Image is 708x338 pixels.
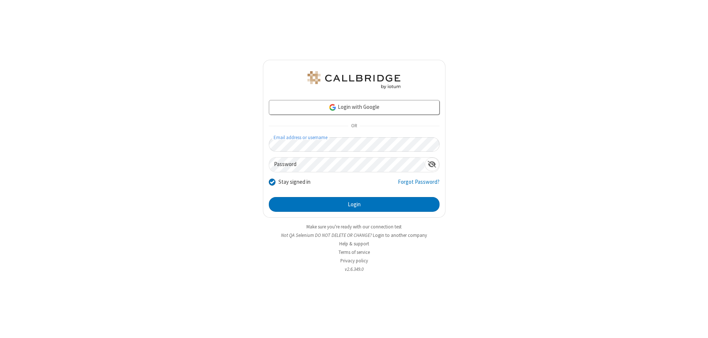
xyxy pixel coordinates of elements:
img: google-icon.png [329,103,337,111]
iframe: Chat [690,319,702,333]
a: Terms of service [339,249,370,255]
a: Help & support [339,241,369,247]
li: Not QA Selenium DO NOT DELETE OR CHANGE? [263,232,445,239]
a: Privacy policy [340,258,368,264]
input: Password [269,158,425,172]
button: Login to another company [373,232,427,239]
div: Show password [425,158,439,171]
a: Forgot Password? [398,178,440,192]
a: Make sure you're ready with our connection test [306,224,402,230]
li: v2.6.349.0 [263,266,445,273]
input: Email address or username [269,137,440,152]
label: Stay signed in [278,178,310,186]
img: QA Selenium DO NOT DELETE OR CHANGE [306,71,402,89]
button: Login [269,197,440,212]
span: OR [348,121,360,131]
a: Login with Google [269,100,440,115]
